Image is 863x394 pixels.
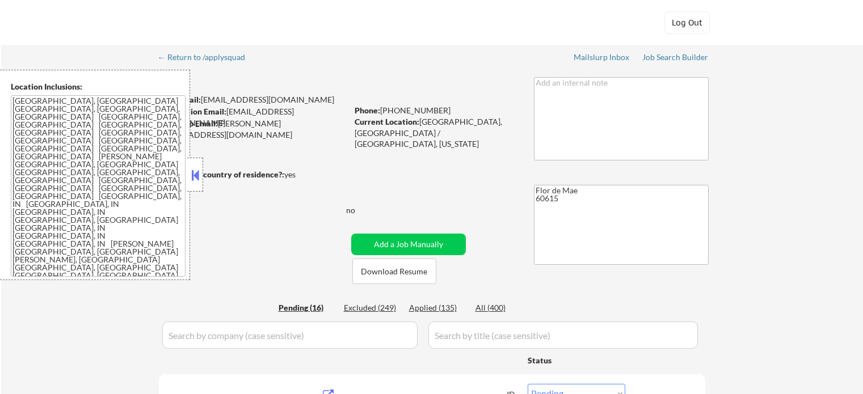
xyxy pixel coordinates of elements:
[664,11,710,34] button: Log Out
[162,321,418,349] input: Search by company (case sensitive)
[352,259,436,284] button: Download Resume
[346,205,378,216] div: no
[344,302,401,313] div: Excluded (249)
[574,53,630,64] a: Mailslurp Inbox
[642,53,709,61] div: Job Search Builder
[158,53,256,64] a: ← Return to /applysquad
[574,53,630,61] div: Mailslurp Inbox
[428,321,698,349] input: Search by title (case sensitive)
[475,302,532,313] div: All (400)
[279,302,335,313] div: Pending (16)
[11,81,186,92] div: Location Inclusions:
[355,117,419,126] strong: Current Location:
[158,170,284,179] strong: Can work in country of residence?:
[159,94,347,105] div: [EMAIL_ADDRESS][DOMAIN_NAME]
[159,118,347,140] div: [PERSON_NAME][EMAIL_ADDRESS][DOMAIN_NAME]
[355,116,515,150] div: [GEOGRAPHIC_DATA], [GEOGRAPHIC_DATA] / [GEOGRAPHIC_DATA], [US_STATE]
[642,53,709,64] a: Job Search Builder
[355,105,380,115] strong: Phone:
[158,53,256,61] div: ← Return to /applysquad
[528,350,625,370] div: Status
[355,105,515,116] div: [PHONE_NUMBER]
[409,302,466,313] div: Applied (135)
[351,234,466,255] button: Add a Job Manually
[159,106,347,128] div: [EMAIL_ADDRESS][DOMAIN_NAME]
[158,169,344,180] div: yes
